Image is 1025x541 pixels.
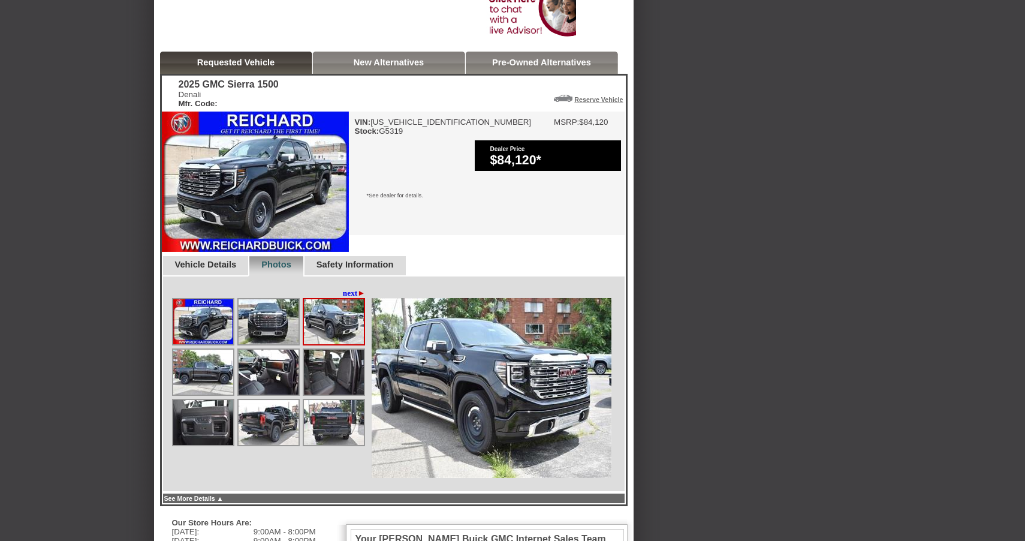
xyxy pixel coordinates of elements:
[254,527,316,536] span: 9:00AM - 8:00PM
[173,299,233,344] img: Image.aspx
[239,400,299,445] img: Image.aspx
[372,298,611,478] img: Image.aspx
[349,184,625,211] div: *See dealer for details.
[490,146,525,152] font: Dealer Price
[164,495,224,502] a: See More Details ▲
[197,58,275,67] a: Requested Vehicle
[173,350,233,395] img: Image.aspx
[490,153,615,168] div: $84,120*
[179,79,279,90] div: 2025 GMC Sierra 1500
[357,288,365,297] span: ►
[179,90,279,108] div: Denali
[554,95,572,102] img: Icon_ReserveVehicleCar.png
[355,118,532,136] div: [US_VEHICLE_IDENTIFICATION_NUMBER] G5319
[304,400,364,445] img: Image.aspx
[492,58,591,67] a: Pre-Owned Alternatives
[316,260,394,269] a: Safety Information
[554,118,579,127] td: MSRP:
[355,118,371,127] b: VIN:
[574,96,623,103] a: Reserve Vehicle
[162,112,349,252] img: 2025 GMC Sierra 1500
[173,400,233,445] img: Image.aspx
[175,260,237,269] a: Vehicle Details
[355,127,379,136] b: Stock:
[579,118,608,127] td: $84,120
[172,527,200,536] span: [DATE]:
[261,260,291,269] a: Photos
[172,518,310,527] div: Our Store Hours Are:
[239,350,299,395] img: Image.aspx
[304,350,364,395] img: Image.aspx
[239,299,299,344] img: Image.aspx
[354,58,424,67] a: New Alternatives
[343,288,366,298] a: next►
[304,299,364,344] img: Image.aspx
[179,99,218,108] b: Mfr. Code:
